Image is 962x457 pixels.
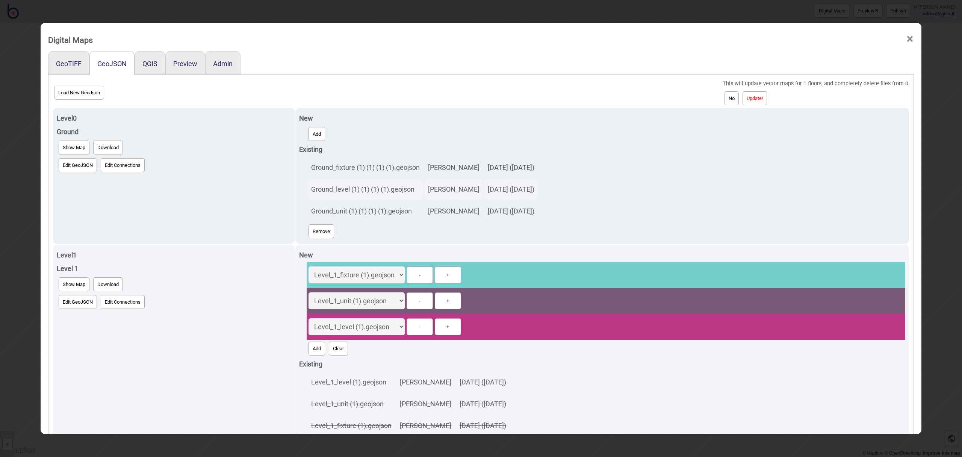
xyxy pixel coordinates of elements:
td: [PERSON_NAME] [424,201,483,222]
td: [DATE] ([DATE]) [456,415,510,436]
td: [PERSON_NAME] [396,393,455,415]
button: Clear [329,342,348,356]
div: Level 0 [57,112,291,125]
span: × [906,27,914,51]
td: Level_1_fixture (1).geojson [307,415,395,436]
td: [PERSON_NAME] [424,157,483,178]
div: Level 1 [57,248,291,262]
a: Edit Connections [99,293,147,311]
button: GeoJSON [97,60,127,68]
td: [PERSON_NAME] [396,372,455,393]
button: - [407,266,433,283]
button: - [407,318,433,335]
button: Edit Connections [101,158,145,172]
strong: Existing [299,360,322,368]
button: QGIS [142,60,157,68]
strong: New [299,251,313,259]
button: Download [93,141,123,154]
td: [PERSON_NAME] [396,415,455,436]
td: [DATE] ([DATE]) [456,393,510,415]
td: [DATE] ([DATE]) [456,372,510,393]
td: Ground_fixture (1) (1) (1) (1).geojson [307,157,424,178]
button: No [725,91,739,105]
button: Edit GeoJSON [59,158,97,172]
strong: New [299,114,313,122]
button: Preview [173,60,197,68]
button: Download [93,277,123,291]
button: + [435,292,461,309]
button: Add [309,342,325,356]
button: Show Map [59,277,89,291]
a: Edit Connections [99,156,147,174]
button: Edit GeoJSON [59,295,97,309]
button: Edit Connections [101,295,145,309]
button: Update! [743,91,767,105]
button: GeoTIFF [56,60,82,68]
td: Level_1_unit (1).geojson [307,393,395,415]
div: Digital Maps [48,32,93,48]
strong: Existing [299,145,322,153]
button: - [407,292,433,309]
span: Show Map [63,145,85,150]
td: [PERSON_NAME] [424,179,483,200]
button: Load New GeoJson [54,86,104,100]
button: + [435,266,461,283]
button: Add [309,127,325,141]
div: This will update vector maps for 1 floors, and completely delete files from 0. [723,79,910,89]
td: [DATE] ([DATE]) [484,201,538,222]
div: Ground [57,125,291,139]
span: Show Map [63,281,85,287]
td: Level_1_level (1).geojson [307,372,395,393]
button: + [435,318,461,335]
button: Remove [309,224,334,238]
td: Ground_level (1) (1) (1) (1).geojson [307,179,424,200]
button: Show Map [59,141,89,154]
button: Admin [213,60,233,68]
td: Ground_unit (1) (1) (1) (1).geojson [307,201,424,222]
td: [DATE] ([DATE]) [484,179,538,200]
td: [DATE] ([DATE]) [484,157,538,178]
div: Level 1 [57,262,291,275]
